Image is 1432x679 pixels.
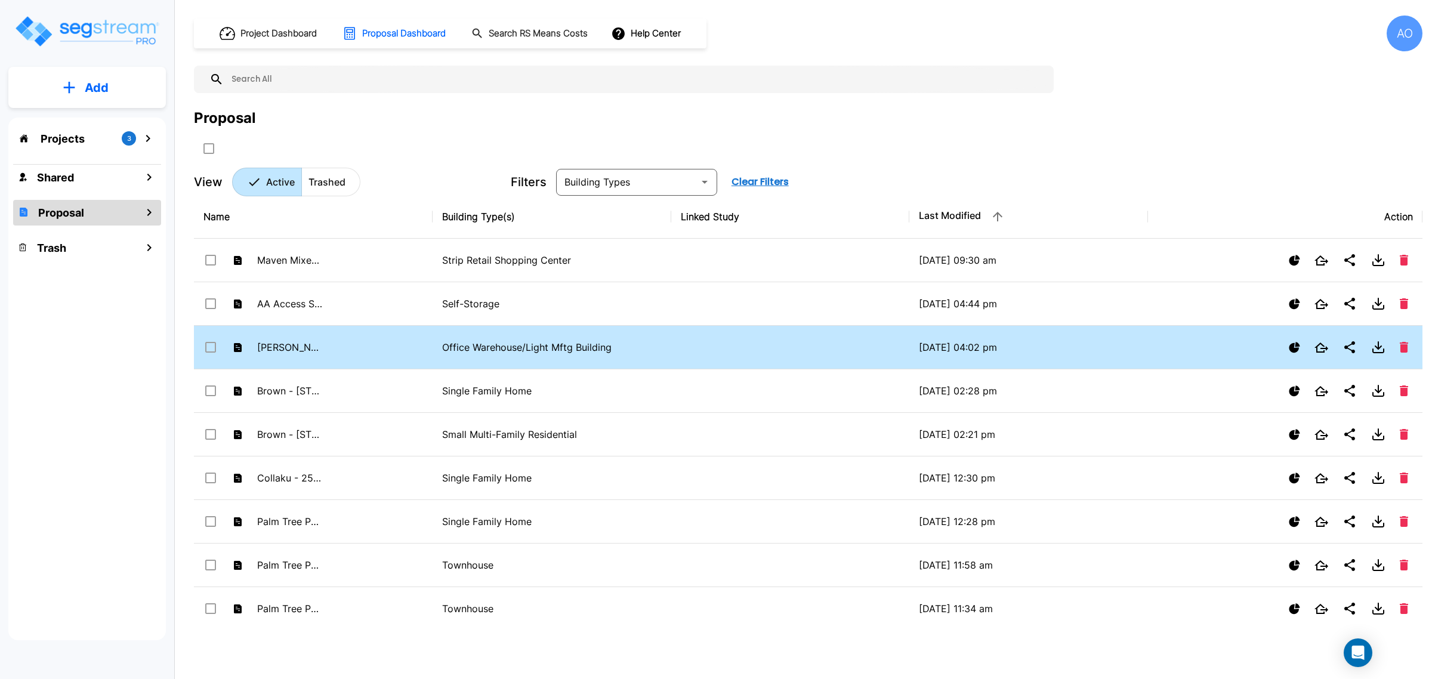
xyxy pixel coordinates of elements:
[266,175,295,189] p: Active
[1366,553,1390,577] button: Download
[362,27,446,41] h1: Proposal Dashboard
[1284,598,1305,619] button: Show Proposal Tiers
[257,297,323,311] p: AA Access Storage Clearfield Partners LLC - 375 W 1700 S
[919,340,1138,354] p: [DATE] 04:02 pm
[1284,381,1305,402] button: Show Proposal Tiers
[85,79,109,97] p: Add
[919,514,1138,529] p: [DATE] 12:28 pm
[127,134,131,144] p: 3
[919,601,1138,616] p: [DATE] 11:34 am
[1366,597,1390,621] button: Download
[1338,335,1362,359] button: Share
[560,174,694,190] input: Building Types
[257,253,323,267] p: Maven Mixed Use - 777 S 200 E
[1366,248,1390,272] button: Download
[1338,292,1362,316] button: Share
[442,297,662,311] p: Self-Storage
[41,131,85,147] p: Projects
[919,297,1138,311] p: [DATE] 04:44 pm
[1338,510,1362,533] button: Share
[257,340,323,354] p: [PERSON_NAME] Investments LLC - [STREET_ADDRESS]
[433,195,671,239] th: Building Type(s)
[1284,337,1305,358] button: Show Proposal Tiers
[1310,381,1333,401] button: Open New Tab
[257,601,323,616] p: Palm Tree Partners LLC - 1097 W 2050 S
[1395,381,1413,401] button: Delete
[38,205,84,221] h1: Proposal
[489,27,588,41] h1: Search RS Means Costs
[1395,424,1413,445] button: Delete
[909,195,1148,239] th: Last Modified
[257,427,323,442] p: Brown - [STREET_ADDRESS][PERSON_NAME]
[1310,294,1333,314] button: Open New Tab
[240,27,317,41] h1: Project Dashboard
[8,70,166,105] button: Add
[257,558,323,572] p: Palm Tree Partners LLC - [STREET_ADDRESS]
[1284,555,1305,576] button: Show Proposal Tiers
[1366,379,1390,403] button: Download
[919,253,1138,267] p: [DATE] 09:30 am
[442,471,662,485] p: Single Family Home
[301,168,360,196] button: Trashed
[1395,555,1413,575] button: Delete
[442,427,662,442] p: Small Multi-Family Residential
[919,558,1138,572] p: [DATE] 11:58 am
[1310,251,1333,270] button: Open New Tab
[232,168,302,196] button: Active
[1284,250,1305,271] button: Show Proposal Tiers
[1284,294,1305,314] button: Show Proposal Tiers
[442,384,662,398] p: Single Family Home
[1366,292,1390,316] button: Download
[1366,466,1390,490] button: Download
[197,137,221,161] button: SelectAll
[1310,512,1333,532] button: Open New Tab
[1395,337,1413,357] button: Delete
[919,471,1138,485] p: [DATE] 12:30 pm
[1338,422,1362,446] button: Share
[1395,294,1413,314] button: Delete
[919,427,1138,442] p: [DATE] 02:21 pm
[442,340,662,354] p: Office Warehouse/Light Mftg Building
[215,20,323,47] button: Project Dashboard
[442,253,662,267] p: Strip Retail Shopping Center
[511,173,547,191] p: Filters
[1310,468,1333,488] button: Open New Tab
[1338,553,1362,577] button: Share
[194,173,223,191] p: View
[1284,468,1305,489] button: Show Proposal Tiers
[1338,466,1362,490] button: Share
[1366,335,1390,359] button: Download
[14,14,160,48] img: Logo
[37,169,74,186] h1: Shared
[1366,422,1390,446] button: Download
[442,558,662,572] p: Townhouse
[338,21,452,46] button: Proposal Dashboard
[1366,510,1390,533] button: Download
[1395,511,1413,532] button: Delete
[1284,511,1305,532] button: Show Proposal Tiers
[232,168,360,196] div: Platform
[1338,248,1362,272] button: Share
[467,22,594,45] button: Search RS Means Costs
[1387,16,1422,51] div: AO
[257,384,323,398] p: Brown - [STREET_ADDRESS]
[1284,424,1305,445] button: Show Proposal Tiers
[1344,638,1372,667] div: Open Intercom Messenger
[1395,598,1413,619] button: Delete
[203,209,423,224] div: Name
[1395,468,1413,488] button: Delete
[1148,195,1422,239] th: Action
[257,514,323,529] p: Palm Tree Partners LLC - [STREET_ADDRESS]
[1310,425,1333,445] button: Open New Tab
[1395,250,1413,270] button: Delete
[224,66,1048,93] input: Search All
[1310,599,1333,619] button: Open New Tab
[727,170,794,194] button: Clear Filters
[37,240,66,256] h1: Trash
[696,174,713,190] button: Open
[442,601,662,616] p: Townhouse
[442,514,662,529] p: Single Family Home
[1338,379,1362,403] button: Share
[919,384,1138,398] p: [DATE] 02:28 pm
[308,175,345,189] p: Trashed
